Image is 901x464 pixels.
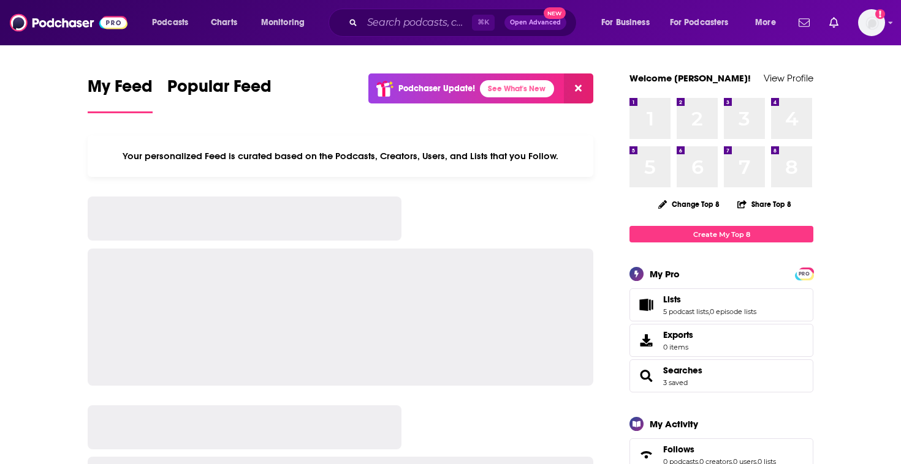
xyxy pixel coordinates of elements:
[634,296,658,313] a: Lists
[663,329,693,340] span: Exports
[504,15,566,30] button: Open AdvancedNew
[88,76,153,113] a: My Feed
[167,76,272,113] a: Popular Feed
[593,13,665,32] button: open menu
[152,14,188,31] span: Podcasts
[797,269,812,278] a: PRO
[710,307,756,316] a: 0 episode lists
[629,324,813,357] a: Exports
[88,76,153,104] span: My Feed
[634,367,658,384] a: Searches
[747,13,791,32] button: open menu
[629,288,813,321] span: Lists
[601,14,650,31] span: For Business
[663,378,688,387] a: 3 saved
[755,14,776,31] span: More
[480,80,554,97] a: See What's New
[10,11,127,34] img: Podchaser - Follow, Share and Rate Podcasts
[663,365,702,376] a: Searches
[875,9,885,19] svg: Add a profile image
[362,13,472,32] input: Search podcasts, credits, & more...
[253,13,321,32] button: open menu
[797,269,812,279] span: PRO
[634,446,658,463] a: Follows
[629,359,813,392] span: Searches
[794,12,815,33] a: Show notifications dropdown
[663,294,756,305] a: Lists
[858,9,885,36] span: Logged in as careycifranic
[764,72,813,84] a: View Profile
[88,135,593,177] div: Your personalized Feed is curated based on the Podcasts, Creators, Users, and Lists that you Follow.
[634,332,658,349] span: Exports
[824,12,843,33] a: Show notifications dropdown
[709,307,710,316] span: ,
[510,20,561,26] span: Open Advanced
[650,268,680,280] div: My Pro
[858,9,885,36] button: Show profile menu
[670,14,729,31] span: For Podcasters
[143,13,204,32] button: open menu
[737,192,792,216] button: Share Top 8
[858,9,885,36] img: User Profile
[629,226,813,242] a: Create My Top 8
[663,444,694,455] span: Follows
[663,343,693,351] span: 0 items
[663,444,776,455] a: Follows
[203,13,245,32] a: Charts
[663,294,681,305] span: Lists
[398,83,475,94] p: Podchaser Update!
[261,14,305,31] span: Monitoring
[650,418,698,430] div: My Activity
[662,13,747,32] button: open menu
[663,307,709,316] a: 5 podcast lists
[651,196,727,212] button: Change Top 8
[167,76,272,104] span: Popular Feed
[629,72,751,84] a: Welcome [PERSON_NAME]!
[472,15,495,31] span: ⌘ K
[340,9,588,37] div: Search podcasts, credits, & more...
[544,7,566,19] span: New
[211,14,237,31] span: Charts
